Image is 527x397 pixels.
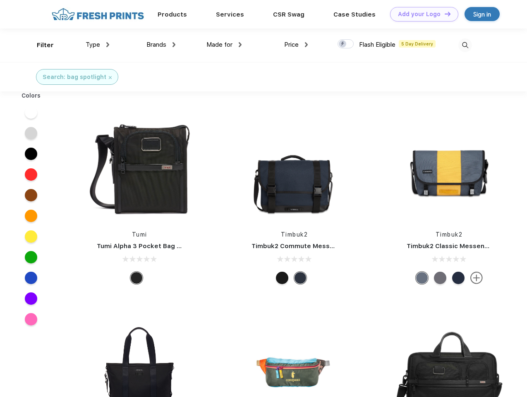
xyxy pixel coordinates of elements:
img: fo%20logo%202.webp [49,7,146,22]
img: filter_cancel.svg [109,76,112,79]
img: DT [445,12,450,16]
div: Eco Army Pop [434,272,446,284]
span: Flash Eligible [359,41,395,48]
a: Tumi [132,231,147,238]
div: Eco Lightbeam [416,272,428,284]
div: Add your Logo [398,11,441,18]
span: Type [86,41,100,48]
a: Products [158,11,187,18]
a: Sign in [465,7,500,21]
div: Search: bag spotlight [43,73,106,81]
img: func=resize&h=266 [239,112,349,222]
img: func=resize&h=266 [394,112,504,222]
span: Made for [206,41,232,48]
img: desktop_search.svg [458,38,472,52]
img: dropdown.png [106,42,109,47]
img: dropdown.png [239,42,242,47]
div: Filter [37,41,54,50]
a: Timbuk2 Commute Messenger Bag [252,242,362,250]
img: more.svg [470,272,483,284]
span: Brands [146,41,166,48]
img: dropdown.png [172,42,175,47]
div: Black [130,272,143,284]
img: dropdown.png [305,42,308,47]
span: 5 Day Delivery [399,40,436,48]
div: Colors [15,91,47,100]
a: Timbuk2 [281,231,308,238]
a: Timbuk2 Classic Messenger Bag [407,242,509,250]
a: Timbuk2 [436,231,463,238]
div: Sign in [473,10,491,19]
img: func=resize&h=266 [84,112,194,222]
span: Price [284,41,299,48]
div: Eco Black [276,272,288,284]
div: Eco Nautical [452,272,465,284]
a: Tumi Alpha 3 Pocket Bag Small [97,242,194,250]
div: Eco Nautical [294,272,307,284]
